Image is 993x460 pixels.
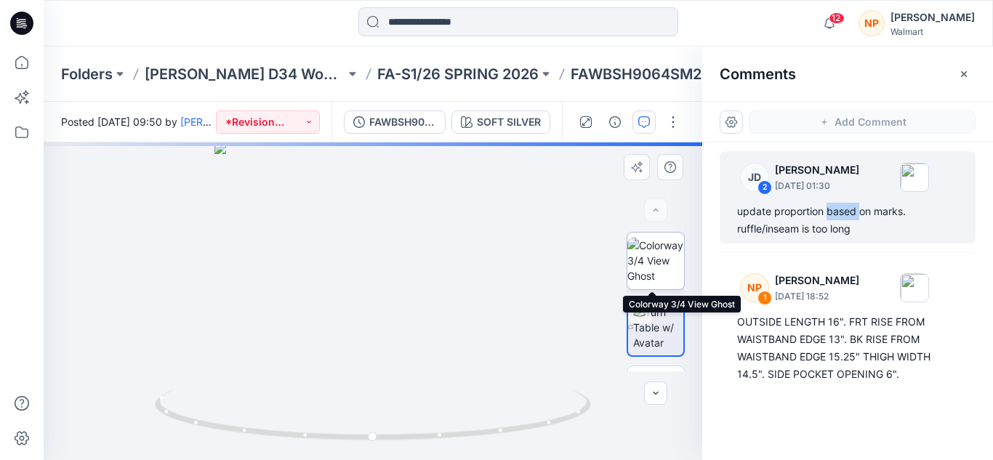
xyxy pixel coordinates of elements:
div: 1 [757,291,772,305]
div: FAWBSH9064SM26-(SHORTS)-SZ-M-27-06-2025-AH [369,114,436,130]
p: [PERSON_NAME] [775,272,859,289]
div: update proportion based on marks. ruffle/inseam is too long [737,203,958,238]
a: [PERSON_NAME] [180,116,262,128]
div: NP [859,10,885,36]
div: NP [740,273,769,302]
img: Turn Table w/ Avatar [633,304,683,350]
p: [DATE] 01:30 [775,179,859,193]
button: Details [603,110,627,134]
span: 12 [829,12,845,24]
a: FA-S1/26 SPRING 2026 [377,64,539,84]
div: 2 [757,180,772,195]
p: [PERSON_NAME] [775,161,859,179]
div: [PERSON_NAME] [891,9,975,26]
a: Folders [61,64,113,84]
button: Add Comment [749,110,976,134]
div: Walmart [891,26,975,37]
div: SOFT SILVER [477,114,541,130]
span: Posted [DATE] 09:50 by [61,114,216,129]
p: FAWBSH9064SM26 [571,64,711,84]
p: [DATE] 18:52 [775,289,859,304]
div: JD [740,163,769,192]
div: OUTSIDE LENGTH 16". FRT RISE FROM WAISTBAND EDGE 13". BK RISE FROM WAISTBAND EDGE 15.25" THIGH WI... [737,313,958,383]
button: FAWBSH9064SM26-(SHORTS)-SZ-M-27-06-2025-AH [344,110,446,134]
button: SOFT SILVER [451,110,550,134]
a: [PERSON_NAME] D34 Womens Wovens [145,64,345,84]
img: Colorway 3/4 View Ghost [627,238,684,283]
h2: Comments [720,65,796,83]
